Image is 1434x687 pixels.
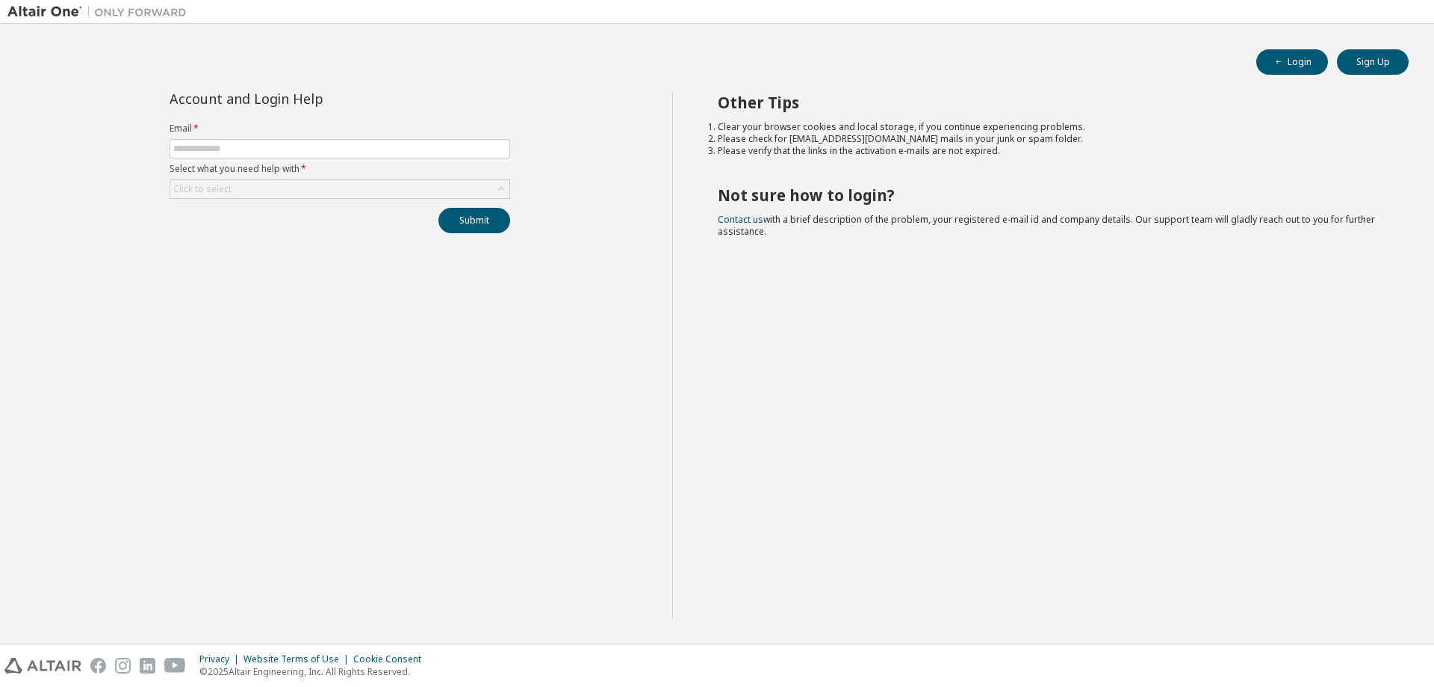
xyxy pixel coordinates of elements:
button: Submit [438,208,510,233]
img: youtube.svg [164,658,186,674]
li: Clear your browser cookies and local storage, if you continue experiencing problems. [718,121,1382,133]
h2: Not sure how to login? [718,185,1382,205]
img: instagram.svg [115,658,131,674]
span: with a brief description of the problem, your registered e-mail id and company details. Our suppo... [718,213,1375,238]
img: altair_logo.svg [4,658,81,674]
img: facebook.svg [90,658,106,674]
p: © 2025 Altair Engineering, Inc. All Rights Reserved. [199,665,430,678]
li: Please check for [EMAIL_ADDRESS][DOMAIN_NAME] mails in your junk or spam folder. [718,133,1382,145]
h2: Other Tips [718,93,1382,112]
div: Click to select [170,180,509,198]
div: Account and Login Help [170,93,442,105]
button: Sign Up [1337,49,1409,75]
label: Email [170,123,510,135]
a: Contact us [718,213,763,226]
img: linkedin.svg [140,658,155,674]
div: Click to select [173,183,232,195]
label: Select what you need help with [170,163,510,175]
li: Please verify that the links in the activation e-mails are not expired. [718,145,1382,157]
div: Cookie Consent [353,653,430,665]
button: Login [1256,49,1328,75]
img: Altair One [7,4,194,19]
div: Website Terms of Use [243,653,353,665]
div: Privacy [199,653,243,665]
